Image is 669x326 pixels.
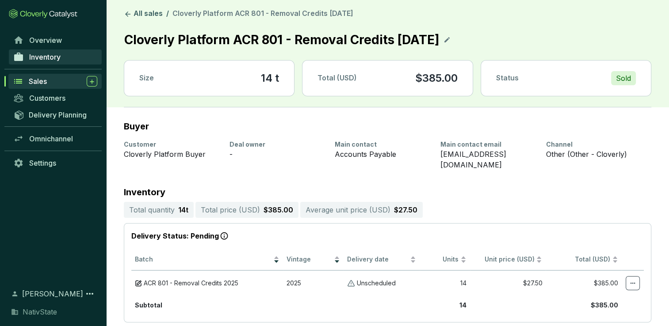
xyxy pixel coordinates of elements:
p: Total price ( USD ) [201,205,260,215]
div: Cloverly Platform Buyer [124,149,219,159]
th: Batch [131,249,283,271]
div: Other (Other - Cloverly) [546,149,641,159]
div: [EMAIL_ADDRESS][DOMAIN_NAME] [440,149,535,170]
span: Settings [29,159,56,167]
span: Total (USD) [317,73,357,82]
div: Deal owner [229,140,325,149]
span: ACR 801 - Removal Credits 2025 [144,279,238,288]
div: Main contact email [440,140,535,149]
p: $385.00 [415,71,458,85]
p: Unscheduled [357,279,396,288]
a: Sales [8,74,102,89]
p: Size [139,73,154,83]
div: Channel [546,140,641,149]
a: All sales [122,9,164,19]
td: $27.50 [470,270,546,296]
a: Omnichannel [9,131,102,146]
p: 14 t [178,205,188,215]
span: Batch [135,255,271,264]
p: Total quantity [129,205,175,215]
p: $385.00 [264,205,293,215]
span: Delivery date [347,255,408,264]
p: Inventory [124,188,651,197]
span: Sales [29,77,47,86]
h2: Buyer [124,121,149,131]
a: Delivery Planning [9,107,102,122]
b: $385.00 [591,301,618,309]
span: Unit price (USD) [484,255,534,263]
td: $385.00 [546,270,622,296]
p: Delivery Status: Pending [131,231,644,242]
span: [PERSON_NAME] [22,288,83,299]
div: Customer [124,140,219,149]
span: Delivery Planning [29,110,87,119]
span: Omnichannel [29,134,73,143]
span: Cloverly Platform ACR 801 - Removal Credits [DATE] [172,9,353,18]
b: 14 [459,301,466,309]
a: Overview [9,33,102,48]
span: Customers [29,94,65,102]
section: 14 t [261,71,279,85]
td: 2025 [283,270,344,296]
span: Inventory [29,53,61,61]
span: Vintage [287,255,332,264]
p: $27.50 [394,205,417,215]
span: Overview [29,36,62,45]
img: Unscheduled [347,279,355,288]
span: Total (USD) [575,255,610,263]
img: draft [135,279,142,288]
p: Average unit price ( USD ) [306,205,390,215]
span: Units [423,255,459,264]
b: Subtotal [135,301,162,309]
div: Accounts Payable [335,149,430,159]
li: / [166,9,169,19]
p: Cloverly Platform ACR 801 - Removal Credits [DATE] [124,30,440,49]
span: NativState [23,307,57,317]
th: Delivery date [344,249,419,271]
a: Inventory [9,49,102,64]
div: Main contact [335,140,430,149]
td: 14 [420,270,470,296]
a: Settings [9,155,102,171]
div: - [229,149,325,159]
p: Status [496,73,519,83]
a: Customers [9,91,102,106]
th: Vintage [283,249,344,271]
th: Units [420,249,470,271]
